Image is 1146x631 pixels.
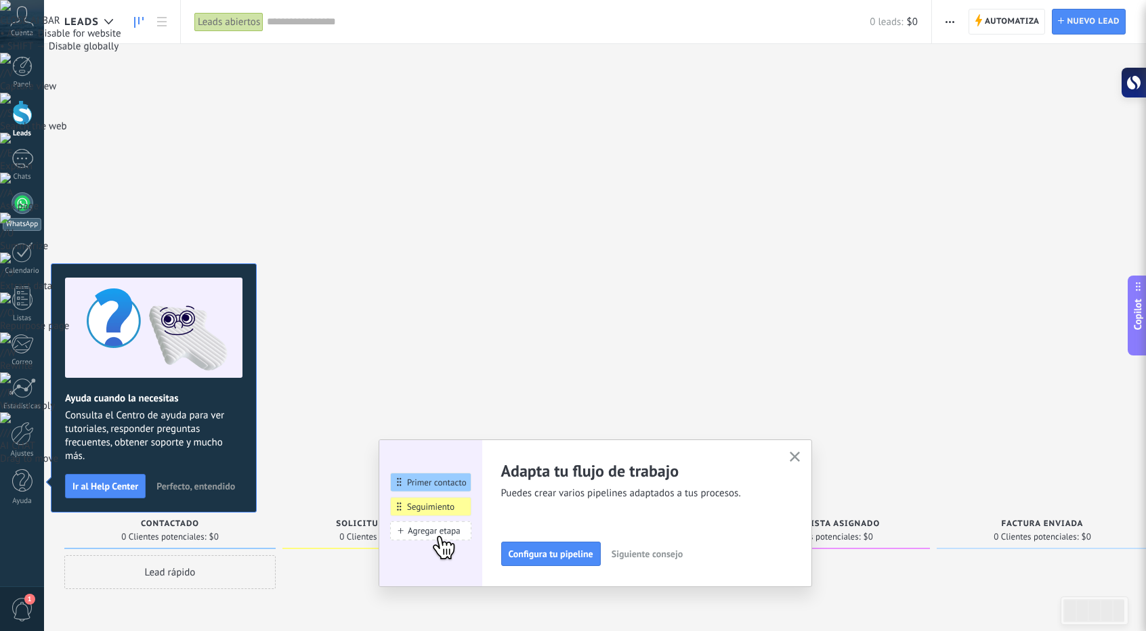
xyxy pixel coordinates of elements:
h2: Adapta tu flujo de trabajo [501,460,773,481]
span: Ir al Help Center [72,481,138,491]
span: 0 Clientes potenciales: [776,533,860,541]
span: 0 Clientes potenciales: [339,533,424,541]
span: $0 [209,533,219,541]
span: 0 Clientes potenciales: [121,533,206,541]
span: Solicitud procesada [336,519,440,529]
div: Lead rápido [64,555,276,589]
span: Puedes crear varios pipelines adaptados a tus procesos. [501,487,773,500]
span: Contactado [141,519,199,529]
button: Perfecto, entendido [150,476,241,496]
span: Siguiente consejo [612,549,683,559]
span: 0 Clientes potenciales: [994,533,1078,541]
span: $0 [864,533,873,541]
div: Especialista asignado [725,519,923,531]
button: Ir al Help Center [65,474,146,498]
div: Solicitud procesada [289,519,487,531]
span: Especialista asignado [769,519,880,529]
span: Perfecto, entendido [156,481,235,491]
div: Factura enviada [943,519,1141,531]
div: Contactado [71,519,269,531]
span: Factura enviada [1002,519,1084,529]
div: Ayuda [3,497,42,506]
span: $0 [1082,533,1091,541]
span: 1 [24,594,35,605]
button: Configura tu pipeline [501,542,601,566]
span: Configura tu pipeline [509,549,593,559]
button: Siguiente consejo [606,544,689,564]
